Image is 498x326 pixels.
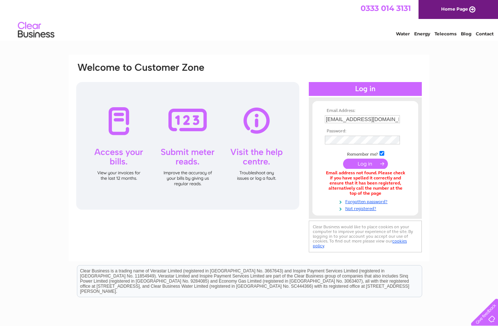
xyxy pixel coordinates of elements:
a: Not registered? [325,205,408,211]
div: Clear Business would like to place cookies on your computer to improve your experience of the sit... [309,221,422,252]
a: Telecoms [435,31,456,36]
a: cookies policy [313,238,407,248]
a: Blog [461,31,471,36]
a: 0333 014 3131 [361,4,411,13]
a: Forgotten password? [325,198,408,205]
a: Energy [414,31,430,36]
div: Email address not found. Please check if you have spelled it correctly and ensure that it has bee... [325,171,406,196]
th: Password: [323,129,408,134]
th: Email Address: [323,108,408,113]
a: Contact [476,31,494,36]
img: logo.png [17,19,55,41]
a: Water [396,31,410,36]
div: Clear Business is a trading name of Verastar Limited (registered in [GEOGRAPHIC_DATA] No. 3667643... [77,4,422,35]
input: Submit [343,159,388,169]
td: Remember me? [323,150,408,157]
